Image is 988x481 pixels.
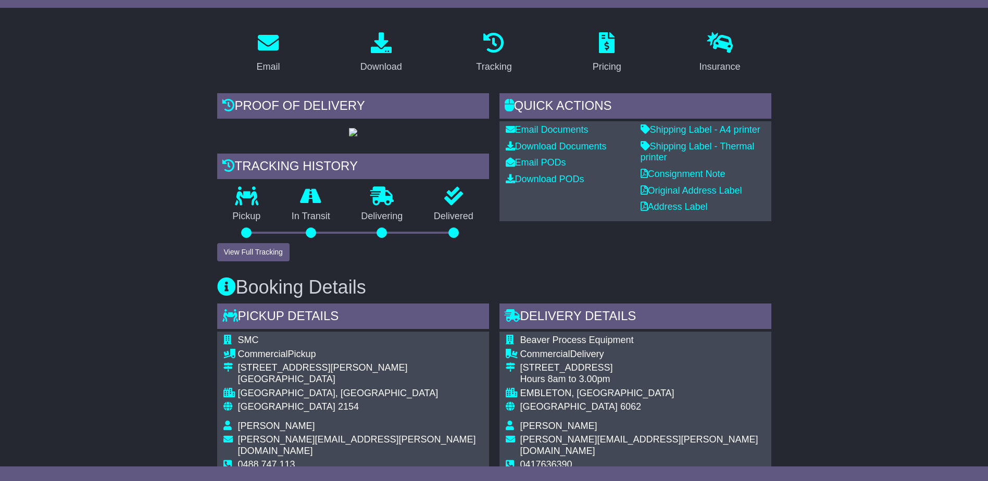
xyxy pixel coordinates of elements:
[520,335,634,345] span: Beaver Process Equipment
[418,211,489,222] p: Delivered
[354,29,409,78] a: Download
[256,60,280,74] div: Email
[620,401,641,412] span: 6062
[338,401,359,412] span: 2154
[360,60,402,74] div: Download
[238,335,259,345] span: SMC
[238,349,483,360] div: Pickup
[469,29,518,78] a: Tracking
[520,374,765,385] div: Hours 8am to 3.00pm
[520,362,765,374] div: [STREET_ADDRESS]
[217,243,290,261] button: View Full Tracking
[520,401,618,412] span: [GEOGRAPHIC_DATA]
[641,169,726,179] a: Consignment Note
[586,29,628,78] a: Pricing
[693,29,747,78] a: Insurance
[506,157,566,168] a: Email PODs
[349,128,357,136] img: GetPodImage
[346,211,419,222] p: Delivering
[238,374,483,385] div: [GEOGRAPHIC_DATA]
[276,211,346,222] p: In Transit
[520,459,572,470] span: 0417636390
[593,60,621,74] div: Pricing
[499,303,771,332] div: Delivery Details
[506,141,607,151] a: Download Documents
[520,349,765,360] div: Delivery
[217,277,771,298] h3: Booking Details
[499,93,771,121] div: Quick Actions
[520,349,570,359] span: Commercial
[520,434,758,456] span: [PERSON_NAME][EMAIL_ADDRESS][PERSON_NAME][DOMAIN_NAME]
[641,141,755,163] a: Shipping Label - Thermal printer
[506,174,584,184] a: Download PODs
[641,185,742,196] a: Original Address Label
[641,124,760,135] a: Shipping Label - A4 printer
[217,93,489,121] div: Proof of Delivery
[476,60,511,74] div: Tracking
[238,434,476,456] span: [PERSON_NAME][EMAIL_ADDRESS][PERSON_NAME][DOMAIN_NAME]
[238,421,315,431] span: [PERSON_NAME]
[506,124,589,135] a: Email Documents
[699,60,741,74] div: Insurance
[641,201,708,212] a: Address Label
[217,303,489,332] div: Pickup Details
[520,388,765,399] div: EMBLETON, [GEOGRAPHIC_DATA]
[249,29,286,78] a: Email
[217,211,277,222] p: Pickup
[238,459,295,470] span: 0488 747 113
[238,349,288,359] span: Commercial
[238,401,335,412] span: [GEOGRAPHIC_DATA]
[217,154,489,182] div: Tracking history
[238,388,483,399] div: [GEOGRAPHIC_DATA], [GEOGRAPHIC_DATA]
[520,421,597,431] span: [PERSON_NAME]
[238,362,483,374] div: [STREET_ADDRESS][PERSON_NAME]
